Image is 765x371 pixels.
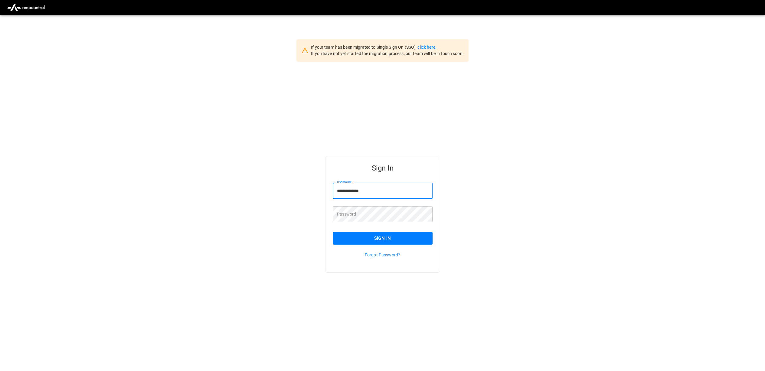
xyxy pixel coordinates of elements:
img: ampcontrol.io logo [5,2,47,13]
label: Username [337,180,351,185]
span: If you have not yet started the migration process, our team will be in touch soon. [311,51,464,56]
button: Sign In [333,232,433,245]
span: If your team has been migrated to Single Sign On (SSO), [311,45,417,50]
p: Forgot Password? [333,252,433,258]
a: click here. [417,45,436,50]
h5: Sign In [333,163,433,173]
